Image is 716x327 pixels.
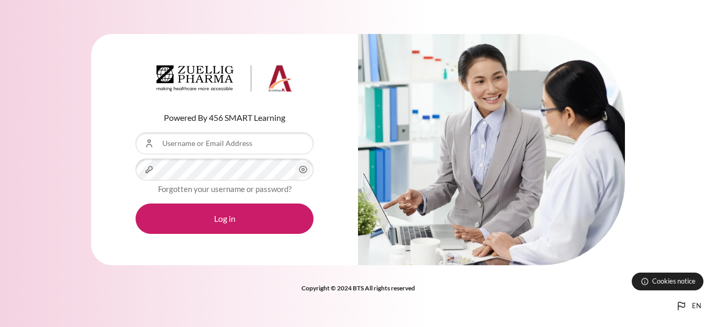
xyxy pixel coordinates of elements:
[136,111,314,124] p: Powered By 456 SMART Learning
[671,296,706,317] button: Languages
[301,284,415,292] strong: Copyright © 2024 BTS All rights reserved
[156,65,293,96] a: Architeck
[156,65,293,92] img: Architeck
[136,132,314,154] input: Username or Email Address
[652,276,696,286] span: Cookies notice
[692,301,701,311] span: en
[632,273,703,290] button: Cookies notice
[158,184,292,194] a: Forgotten your username or password?
[136,204,314,234] button: Log in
